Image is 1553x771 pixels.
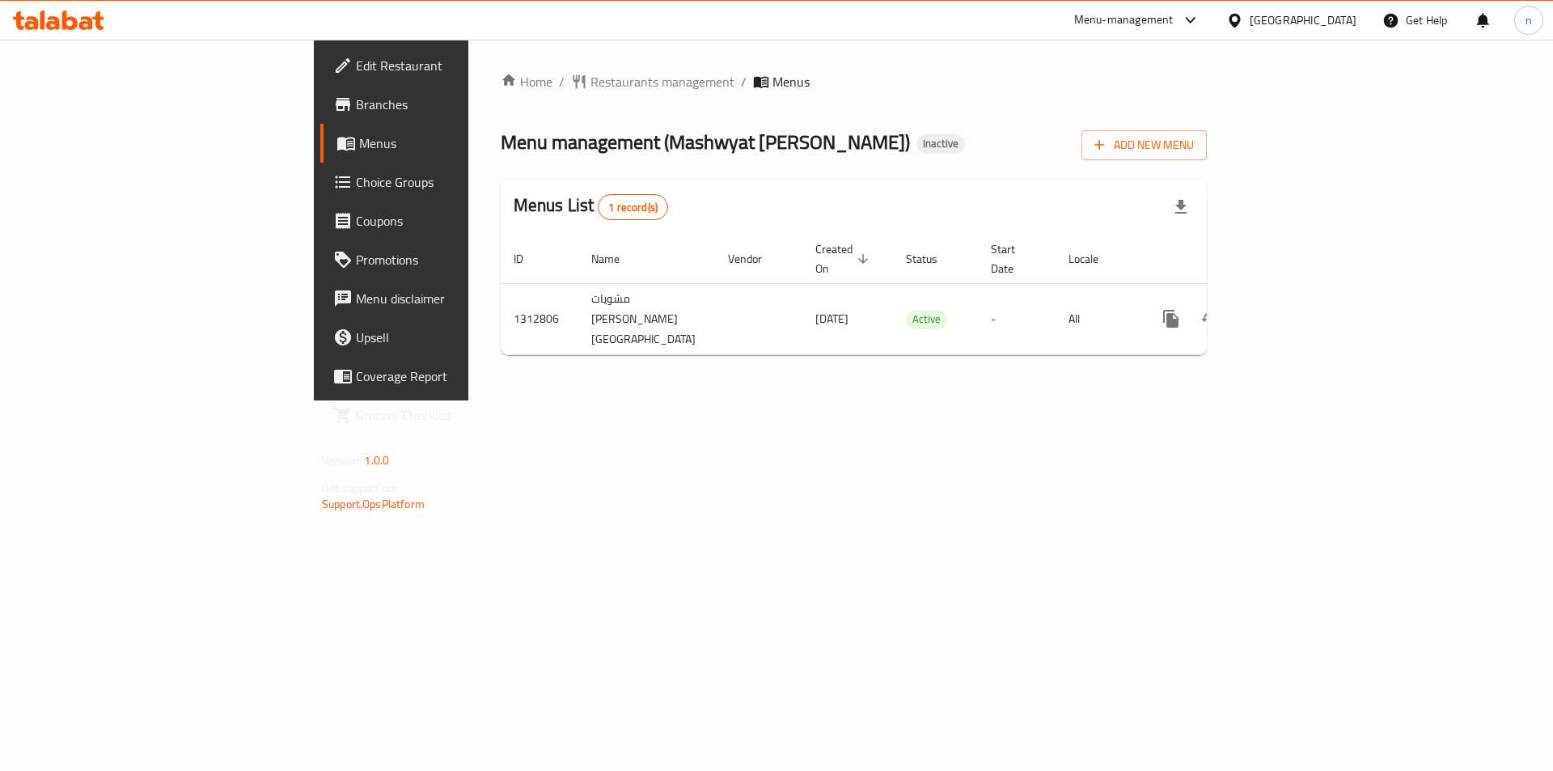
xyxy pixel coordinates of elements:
div: Total records count [598,194,668,220]
a: Support.OpsPlatform [322,494,425,515]
span: Locale [1068,249,1119,269]
span: Restaurants management [590,72,734,91]
h2: Menus List [514,193,668,220]
li: / [741,72,747,91]
span: Version: [322,450,362,471]
span: Status [906,249,958,269]
a: Coverage Report [320,357,573,396]
span: ID [514,249,544,269]
div: Menu-management [1074,11,1174,30]
span: Choice Groups [356,172,561,192]
span: Active [906,310,947,328]
td: All [1056,283,1139,354]
td: مشويات [PERSON_NAME][GEOGRAPHIC_DATA] [578,283,715,354]
a: Promotions [320,240,573,279]
button: more [1152,299,1191,338]
a: Choice Groups [320,163,573,201]
a: Upsell [320,318,573,357]
a: Menu disclaimer [320,279,573,318]
span: Get support on: [322,477,396,498]
span: [DATE] [815,308,848,329]
span: Inactive [916,137,965,150]
span: Coupons [356,211,561,231]
div: Active [906,310,947,329]
th: Actions [1139,235,1320,284]
button: Change Status [1191,299,1229,338]
span: Grocery Checklist [356,405,561,425]
span: Created On [815,239,874,278]
span: Start Date [991,239,1036,278]
a: Menus [320,124,573,163]
span: Name [591,249,641,269]
span: Menus [359,133,561,153]
a: Branches [320,85,573,124]
div: [GEOGRAPHIC_DATA] [1250,11,1356,29]
a: Grocery Checklist [320,396,573,434]
table: enhanced table [501,235,1320,355]
span: Upsell [356,328,561,347]
td: - [978,283,1056,354]
span: 1 record(s) [599,200,667,215]
a: Edit Restaurant [320,46,573,85]
nav: breadcrumb [501,72,1207,91]
div: Export file [1162,188,1200,227]
a: Coupons [320,201,573,240]
a: Restaurants management [571,72,734,91]
button: Add New Menu [1081,130,1207,160]
span: Menu disclaimer [356,289,561,308]
span: 1.0.0 [364,450,389,471]
span: Menu management ( Mashwyat [PERSON_NAME] ) [501,124,910,160]
div: Inactive [916,134,965,154]
span: Edit Restaurant [356,56,561,75]
span: Add New Menu [1094,135,1194,155]
span: Menus [772,72,810,91]
span: Promotions [356,250,561,269]
span: Coverage Report [356,366,561,386]
span: Vendor [728,249,783,269]
span: Branches [356,95,561,114]
span: n [1525,11,1532,29]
